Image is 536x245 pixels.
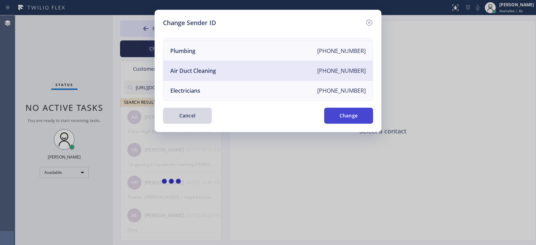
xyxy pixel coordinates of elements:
[317,47,366,55] div: [PHONE_NUMBER]
[170,47,195,55] div: Plumbing
[170,87,200,94] div: Electricians
[163,18,216,28] h5: Change Sender ID
[317,87,366,94] div: [PHONE_NUMBER]
[324,108,373,124] button: Change
[170,67,216,75] div: Air Duct Cleaning
[163,108,212,124] button: Cancel
[317,67,366,75] div: [PHONE_NUMBER]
